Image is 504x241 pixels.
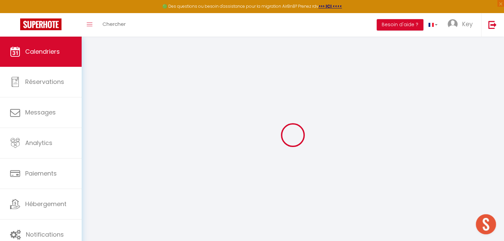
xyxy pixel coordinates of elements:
[25,78,64,86] span: Réservations
[488,20,497,29] img: logout
[319,3,342,9] a: >>> ICI <<<<
[476,214,496,234] div: Ouvrir le chat
[26,230,64,239] span: Notifications
[462,20,473,28] span: Key
[25,108,56,116] span: Messages
[25,139,52,147] span: Analytics
[97,13,131,37] a: Chercher
[102,20,126,28] span: Chercher
[25,200,67,208] span: Hébergement
[25,169,57,178] span: Paiements
[377,19,423,31] button: Besoin d'aide ?
[443,13,481,37] a: ... Key
[25,47,60,56] span: Calendriers
[20,18,61,30] img: Super Booking
[448,19,458,29] img: ...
